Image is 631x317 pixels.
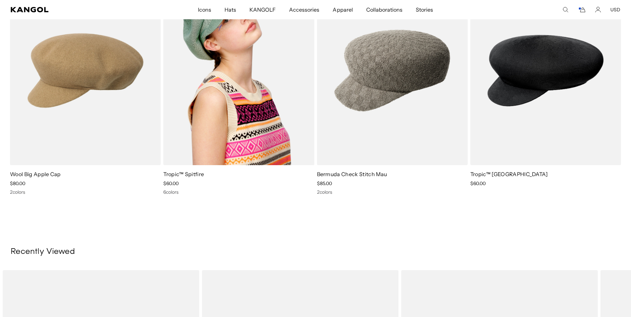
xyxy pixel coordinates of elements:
span: $80.00 [10,180,25,186]
div: 6 colors [163,189,314,195]
a: Tropic™ [GEOGRAPHIC_DATA] [470,171,548,177]
div: 2 colors [317,189,468,195]
a: Kangol [11,7,131,12]
a: Wool Big Apple Cap [10,171,61,177]
button: Cart [578,7,586,13]
div: 2 colors [10,189,161,195]
button: USD [610,7,620,13]
a: Bermuda Check Stitch Mau [317,171,387,177]
a: Account [595,7,601,13]
summary: Search here [562,7,568,13]
h3: Recently Viewed [11,247,620,257]
a: Tropic™ Spitfire [163,171,204,177]
span: $85.00 [317,180,332,186]
span: $60.00 [163,180,179,186]
span: $60.00 [470,180,486,186]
